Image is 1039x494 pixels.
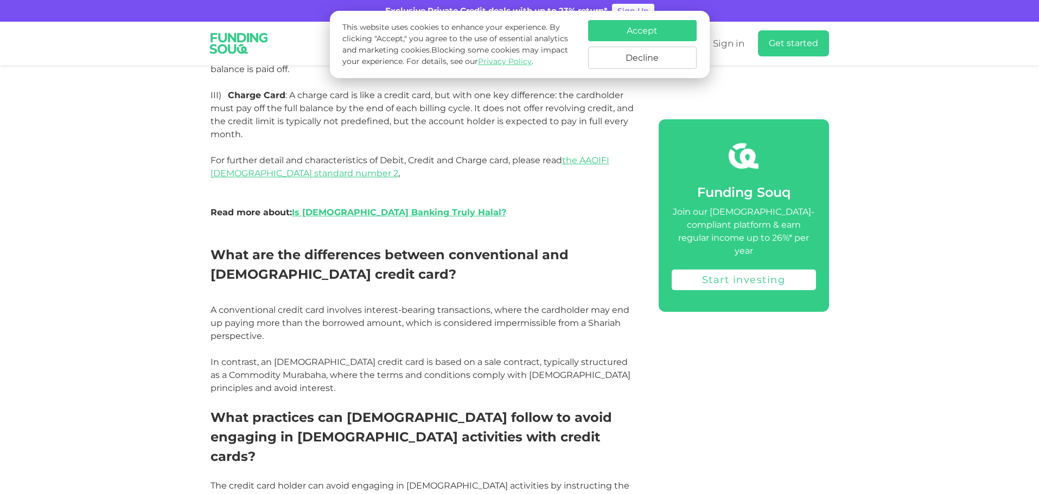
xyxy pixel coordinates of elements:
[292,207,506,217] a: Is [DEMOGRAPHIC_DATA] Banking Truly Halal?
[729,141,758,171] img: fsicon
[385,5,608,17] div: Exclusive Private Credit deals with up to 23% return*
[612,4,654,18] a: Sign Up
[211,207,506,217] strong: Read more about:
[211,357,630,393] span: In contrast, an [DEMOGRAPHIC_DATA] credit card is based on a sale contract, typically structured ...
[588,47,697,69] button: Decline
[211,305,629,341] span: A conventional credit card involves interest-bearing transactions, where the cardholder may end u...
[769,38,818,48] span: Get started
[697,184,791,200] span: Funding Souq
[342,22,577,67] p: This website uses cookies to enhance your experience. By clicking "Accept," you agree to the use ...
[202,24,276,63] img: Logo
[588,20,697,41] button: Accept
[406,56,533,66] span: For details, see our .
[672,270,816,290] a: Start investing
[710,35,744,53] a: Sign in
[713,38,744,49] span: Sign in
[211,409,612,464] strong: What practices can [DEMOGRAPHIC_DATA] follow to avoid engaging in [DEMOGRAPHIC_DATA] activities w...
[211,247,569,282] strong: What are the differences between conventional and [DEMOGRAPHIC_DATA] credit card?
[672,206,816,258] div: Join our [DEMOGRAPHIC_DATA]-compliant platform & earn regular income up to 26%* per year
[211,154,634,206] p: For further detail and characteristics of Debit, Credit and Charge card, please read ,
[211,90,228,100] span: III)
[342,45,568,66] span: Blocking some cookies may impact your experience.
[478,56,532,66] a: Privacy Policy
[228,90,285,100] strong: Charge Card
